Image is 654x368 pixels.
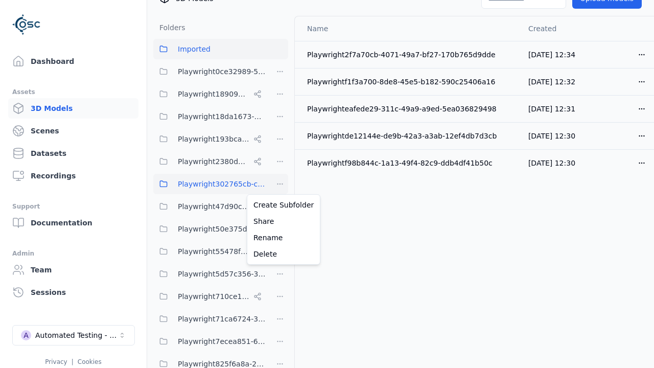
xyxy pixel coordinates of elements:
a: Share [249,213,318,229]
a: Create Subfolder [249,197,318,213]
a: Delete [249,246,318,262]
a: Rename [249,229,318,246]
